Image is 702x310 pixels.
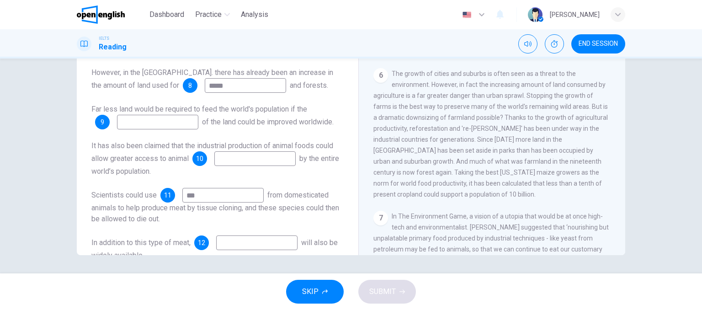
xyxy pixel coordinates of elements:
[164,192,171,198] span: 11
[241,9,268,20] span: Analysis
[302,285,319,298] span: SKIP
[99,35,109,42] span: IELTS
[91,191,157,199] span: Scientists could use
[77,5,146,24] a: OpenEnglish logo
[373,70,608,198] span: The growth of cities and suburbs is often seen as a threat to the environment. However, in fact t...
[91,191,339,223] span: from domesticated animals to help produce meat by tissue cloning, and these species could then be...
[528,7,542,22] img: Profile picture
[579,40,618,48] span: END SESSION
[195,9,222,20] span: Practice
[146,6,188,23] button: Dashboard
[373,211,388,225] div: 7
[571,34,625,53] button: END SESSION
[373,68,388,83] div: 6
[91,141,333,163] span: It has also been claimed that the industrial production of animal foods could allow greater acces...
[237,6,272,23] button: Analysis
[286,280,344,304] button: SKIP
[191,6,234,23] button: Practice
[518,34,537,53] div: Mute
[188,82,192,89] span: 8
[196,155,203,162] span: 10
[290,81,328,90] span: and forests.
[198,240,205,246] span: 12
[149,9,184,20] span: Dashboard
[91,68,333,90] span: However, in the [GEOGRAPHIC_DATA]. there has already been an increase in the amount of land used for
[77,5,125,24] img: OpenEnglish logo
[461,11,473,18] img: en
[91,105,307,113] span: Far less land would be required to feed the world's population if the
[101,119,104,125] span: 9
[373,213,609,275] span: In The Environment Game, a vision of a utopia that would be at once high-tech and environmentalis...
[550,9,600,20] div: [PERSON_NAME]
[99,42,127,53] h1: Reading
[202,118,334,126] span: of the land could be improved worldwide.
[91,238,191,247] span: In addition to this type of meat,
[545,34,564,53] div: Show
